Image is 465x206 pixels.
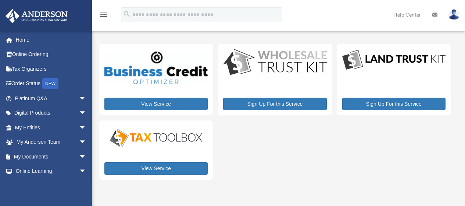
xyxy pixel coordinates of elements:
img: WS-Trust-Kit-lgo-1.jpg [223,49,326,76]
img: User Pic [448,9,459,20]
span: arrow_drop_down [79,106,94,121]
img: LandTrust_lgo-1.jpg [342,49,446,71]
a: Order StatusNEW [5,76,97,91]
a: menu [99,13,108,19]
span: arrow_drop_down [79,135,94,150]
a: Billingarrow_drop_down [5,178,97,193]
a: My Anderson Teamarrow_drop_down [5,135,97,150]
a: Tax Organizers [5,62,97,76]
span: arrow_drop_down [79,149,94,164]
span: arrow_drop_down [79,164,94,179]
a: Home [5,32,97,47]
img: Anderson Advisors Platinum Portal [3,9,70,23]
a: Platinum Q&Aarrow_drop_down [5,91,97,106]
span: arrow_drop_down [79,91,94,106]
a: My Entitiesarrow_drop_down [5,120,97,135]
span: arrow_drop_down [79,120,94,135]
a: Online Ordering [5,47,97,62]
a: View Service [104,162,208,175]
a: My Documentsarrow_drop_down [5,149,97,164]
span: arrow_drop_down [79,178,94,193]
a: Digital Productsarrow_drop_down [5,106,94,121]
a: Online Learningarrow_drop_down [5,164,97,179]
a: View Service [104,98,208,110]
a: Sign Up For this Service [223,98,326,110]
a: Sign Up For this Service [342,98,446,110]
i: menu [99,10,108,19]
div: NEW [42,78,58,89]
i: search [123,10,131,18]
